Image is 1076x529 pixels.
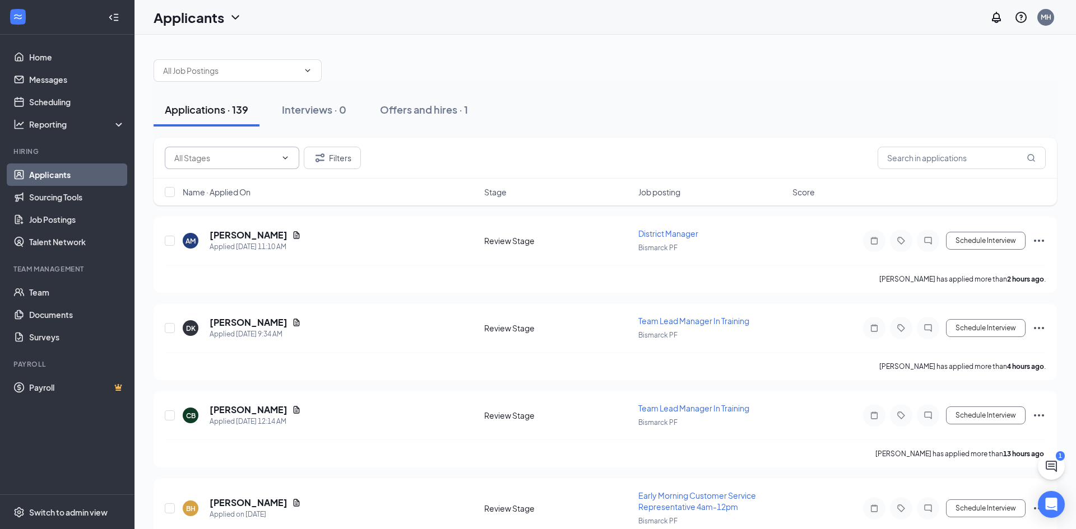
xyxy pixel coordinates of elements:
[990,11,1003,24] svg: Notifications
[946,499,1026,517] button: Schedule Interview
[292,318,301,327] svg: Document
[210,416,301,427] div: Applied [DATE] 12:14 AM
[1056,451,1065,461] div: 1
[1027,153,1036,162] svg: MagnifyingGlass
[638,418,678,427] span: Bismarck PF
[868,324,881,333] svg: Note
[484,503,632,514] div: Review Stage
[185,236,196,246] div: AM
[29,326,125,348] a: Surveys
[878,147,1046,169] input: Search in applications
[210,316,287,329] h5: [PERSON_NAME]
[165,102,248,116] div: Applications · 139
[921,236,935,245] svg: ChatInactive
[13,507,25,518] svg: Settings
[1007,275,1044,283] b: 2 hours ago
[894,411,908,420] svg: Tag
[29,46,125,68] a: Home
[1038,453,1065,480] button: ChatActive
[210,241,301,252] div: Applied [DATE] 11:10 AM
[638,228,698,238] span: District Manager
[1003,450,1044,458] b: 13 hours ago
[1014,11,1028,24] svg: QuestionInfo
[484,410,632,421] div: Review Stage
[638,244,678,252] span: Bismarck PF
[304,147,361,169] button: Filter Filters
[1032,409,1046,422] svg: Ellipses
[210,497,287,509] h5: [PERSON_NAME]
[921,504,935,513] svg: ChatInactive
[879,274,1046,284] p: [PERSON_NAME] has applied more than .
[210,329,301,340] div: Applied [DATE] 9:34 AM
[1032,234,1046,247] svg: Ellipses
[894,504,908,513] svg: Tag
[29,281,125,303] a: Team
[29,208,125,231] a: Job Postings
[484,322,632,334] div: Review Stage
[638,186,680,198] span: Job posting
[12,11,24,22] svg: WorkstreamLogo
[186,324,196,333] div: DK
[13,264,123,274] div: Team Management
[186,504,196,513] div: BH
[292,231,301,240] svg: Document
[638,490,756,512] span: Early Morning Customer Service Representative 4am-12pm
[29,303,125,326] a: Documents
[868,236,881,245] svg: Note
[281,153,290,162] svg: ChevronDown
[229,11,242,24] svg: ChevronDown
[282,102,346,116] div: Interviews · 0
[183,186,251,198] span: Name · Applied On
[29,163,125,186] a: Applicants
[29,68,125,91] a: Messages
[638,316,749,326] span: Team Lead Manager In Training
[1032,502,1046,515] svg: Ellipses
[792,186,815,198] span: Score
[875,449,1046,458] p: [PERSON_NAME] has applied more than .
[1045,460,1058,473] svg: ChatActive
[210,229,287,241] h5: [PERSON_NAME]
[303,66,312,75] svg: ChevronDown
[186,411,196,420] div: CB
[1038,491,1065,518] div: Open Intercom Messenger
[946,232,1026,250] button: Schedule Interview
[638,403,749,413] span: Team Lead Manager In Training
[946,319,1026,337] button: Schedule Interview
[380,102,468,116] div: Offers and hires · 1
[29,376,125,399] a: PayrollCrown
[13,147,123,156] div: Hiring
[868,411,881,420] svg: Note
[1041,12,1051,22] div: MH
[946,406,1026,424] button: Schedule Interview
[638,331,678,339] span: Bismarck PF
[638,517,678,525] span: Bismarck PF
[29,119,126,130] div: Reporting
[13,359,123,369] div: Payroll
[13,119,25,130] svg: Analysis
[894,236,908,245] svg: Tag
[210,509,301,520] div: Applied on [DATE]
[210,404,287,416] h5: [PERSON_NAME]
[879,362,1046,371] p: [PERSON_NAME] has applied more than .
[921,411,935,420] svg: ChatInactive
[484,235,632,246] div: Review Stage
[29,507,108,518] div: Switch to admin view
[1007,362,1044,371] b: 4 hours ago
[292,405,301,414] svg: Document
[484,186,507,198] span: Stage
[29,231,125,253] a: Talent Network
[154,8,224,27] h1: Applicants
[894,324,908,333] svg: Tag
[29,186,125,208] a: Sourcing Tools
[313,151,327,165] svg: Filter
[174,152,276,164] input: All Stages
[108,12,119,23] svg: Collapse
[163,64,299,77] input: All Job Postings
[868,504,881,513] svg: Note
[29,91,125,113] a: Scheduling
[292,498,301,507] svg: Document
[921,324,935,333] svg: ChatInactive
[1032,321,1046,335] svg: Ellipses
